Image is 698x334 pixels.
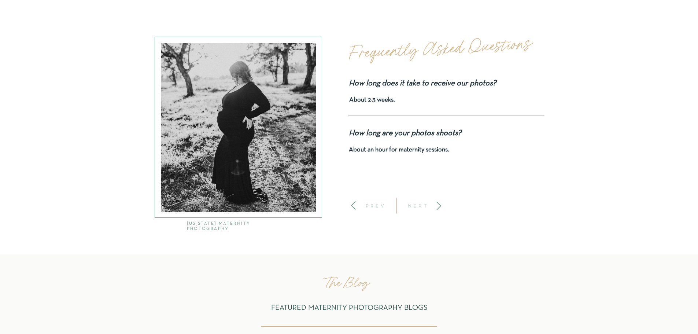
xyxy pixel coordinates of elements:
[187,221,290,227] h2: [US_STATE] maternity photography
[267,303,432,313] h3: FEATURED MATERNITY PHOTOGRAPHY BLOGS
[325,276,374,290] h2: The Blog
[349,30,589,64] h2: Frequently Asked Questions
[349,97,395,103] b: About 2-3 weeks.
[405,203,432,208] a: NEXT
[362,203,389,208] a: PREV
[349,130,461,137] i: How long are your photos shoots?
[349,147,449,153] b: About an hour for maternity sessions.
[349,80,496,87] i: How long does it take to receive our photos?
